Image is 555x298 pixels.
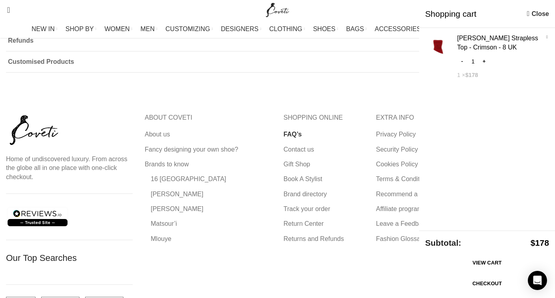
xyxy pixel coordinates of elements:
[376,205,423,213] a: Affiliate program
[8,37,34,44] span: Refunds
[284,205,331,213] a: Track your order
[528,271,547,290] div: Open Intercom Messenger
[376,175,432,184] a: Terms & Conditions
[284,190,328,199] a: Brand directory
[531,238,535,247] span: $
[145,145,239,154] a: Fancy designing your own shoe?
[6,155,133,182] p: Home of undiscovered luxury. From across the globe all in one place with one-click checkout.
[284,145,315,154] a: Contact us
[269,21,305,37] a: CLOTHING
[221,21,261,37] a: DESIGNERS
[6,30,549,51] a: Refunds
[376,160,419,169] a: Cookies Policy
[165,21,213,37] a: CUSTOMIZING
[8,58,74,65] span: Customised Products
[531,238,549,247] bdi: 178
[376,235,427,243] a: Fashion Glossary
[313,25,335,33] span: SHOES
[66,21,97,37] a: SHOP BY
[284,219,325,228] a: Return Center
[6,113,62,147] img: coveti-black-logo_ueqiqk.png
[32,25,55,33] span: NEW IN
[346,25,364,33] span: BAGS
[32,21,58,37] a: NEW IN
[376,145,419,154] a: Security Policy
[284,235,345,243] a: Returns and Refunds
[141,21,157,37] a: MEN
[151,175,227,184] a: 16 [GEOGRAPHIC_DATA]
[284,160,311,169] a: Gift Shop
[425,8,523,20] span: Shopping cart
[2,2,10,18] a: Search
[425,237,461,249] strong: Subtotal:
[375,25,421,33] span: ACCESSORIES
[419,28,555,82] a: Show
[151,235,172,243] a: Mlouye
[145,130,171,139] a: About us
[313,21,338,37] a: SHOES
[269,25,302,33] span: CLOTHING
[346,21,366,37] a: BAGS
[457,55,467,68] input: -
[284,130,303,139] a: FAQ’s
[425,255,549,271] a: View cart
[284,175,323,184] a: Book A Stylist
[141,25,155,33] span: MEN
[66,25,94,33] span: SHOP BY
[2,21,553,37] div: Main navigation
[105,25,130,33] span: WOMEN
[479,55,489,68] input: +
[145,113,271,122] h5: ABOUT COVETI
[105,21,133,37] a: WOMEN
[284,113,364,122] h5: SHOPPING ONLINE
[425,275,549,292] a: Checkout
[6,51,549,72] a: Customised Products
[375,21,424,37] a: ACCESSORIES
[151,219,178,228] a: Matsour’i
[145,160,189,169] a: Brands to know
[376,130,417,139] a: Privacy Policy
[165,25,210,33] span: CUSTOMIZING
[376,219,430,228] a: Leave a Feedback
[376,113,457,122] h5: EXTRA INFO
[221,25,259,33] span: DESIGNERS
[376,190,436,199] a: Recommend a brand
[467,55,479,68] input: Product quantity
[151,190,204,199] a: [PERSON_NAME]
[6,252,133,264] h3: Our Top Searches
[151,205,204,213] a: [PERSON_NAME]
[6,206,69,228] img: reviews-trust-logo-2.png
[543,33,551,41] a: Remove Mason Strapless Top - Crimson - 8 UK from cart
[264,6,291,13] a: Site logo
[527,9,549,19] a: Close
